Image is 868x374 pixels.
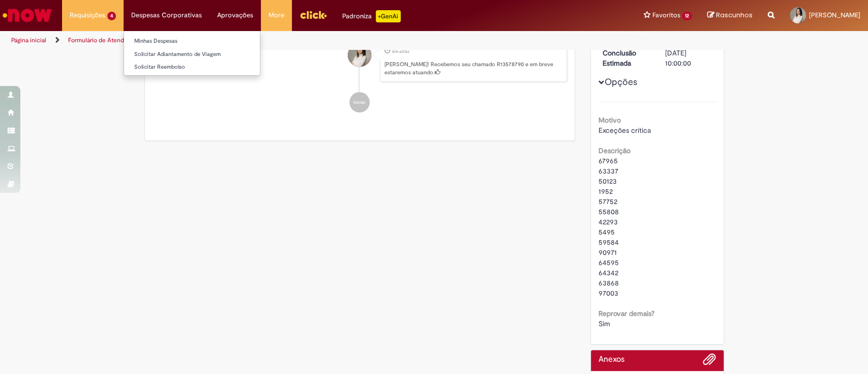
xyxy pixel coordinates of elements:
span: 6m atrás [392,48,409,54]
span: More [268,10,284,20]
div: Mikaella Cristina De Paula Costa [348,43,371,67]
a: Página inicial [11,36,46,44]
ul: Despesas Corporativas [124,31,260,76]
span: Favoritos [652,10,680,20]
li: Mikaella Cristina De Paula Costa [153,34,567,82]
dt: Conclusão Estimada [595,48,657,68]
span: Sim [598,319,610,328]
img: click_logo_yellow_360x200.png [300,7,327,22]
h2: Anexos [598,355,624,364]
span: Rascunhos [716,10,753,20]
p: [PERSON_NAME]! Recebemos seu chamado R13578790 e em breve estaremos atuando. [384,61,561,76]
p: +GenAi [376,10,401,22]
a: Minhas Despesas [124,36,260,47]
img: ServiceNow [1,5,53,25]
a: Formulário de Atendimento [68,36,143,44]
span: Exceções crítica [598,126,651,135]
span: Despesas Corporativas [131,10,202,20]
a: Solicitar Adiantamento de Viagem [124,49,260,60]
ul: Trilhas de página [8,31,571,50]
span: 12 [682,12,692,20]
div: Padroniza [342,10,401,22]
b: Reprovar demais? [598,309,654,318]
button: Adicionar anexos [703,353,716,371]
ul: Histórico de tíquete [153,23,567,123]
a: Rascunhos [707,11,753,20]
b: Descrição [598,146,631,155]
span: Aprovações [217,10,253,20]
span: 67965 63337 50123 1952 57752 55808 42293 5495 59584 90971 64595 64342 63868 97003 [598,156,621,298]
b: Motivo [598,116,621,125]
span: [PERSON_NAME] [809,11,860,19]
a: Solicitar Reembolso [124,62,260,73]
div: [DATE] 10:00:00 [665,48,712,68]
span: Requisições [70,10,105,20]
span: 4 [107,12,116,20]
time: 29/09/2025 18:08:12 [392,48,409,54]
